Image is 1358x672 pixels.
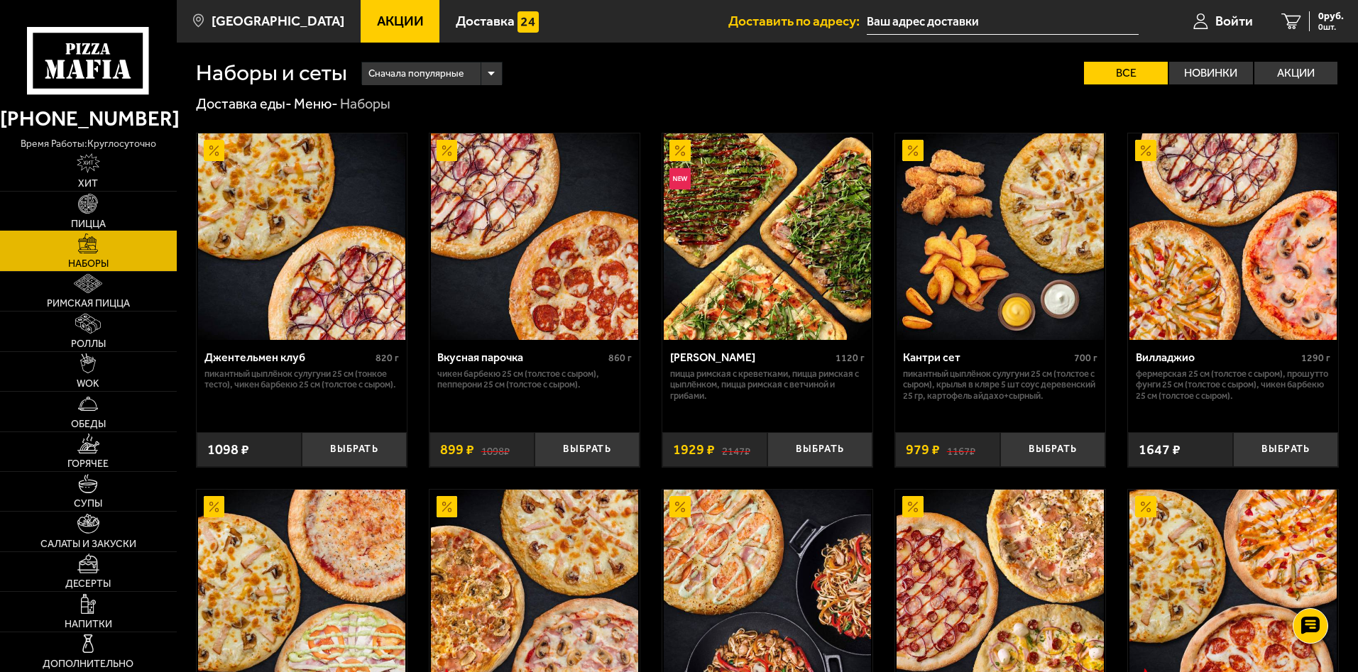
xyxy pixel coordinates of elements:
[481,443,510,457] s: 1098 ₽
[1136,368,1330,402] p: Фермерская 25 см (толстое с сыром), Прошутто Фунги 25 см (толстое с сыром), Чикен Барбекю 25 см (...
[68,259,109,269] span: Наборы
[65,579,111,589] span: Десерты
[1135,140,1156,161] img: Акционный
[294,95,338,112] a: Меню-
[71,219,106,229] span: Пицца
[518,11,539,33] img: 15daf4d41897b9f0e9f617042186c801.svg
[947,443,975,457] s: 1167 ₽
[535,432,640,467] button: Выбрать
[728,14,867,28] span: Доставить по адресу:
[340,95,390,114] div: Наборы
[1084,62,1168,84] label: Все
[77,379,99,389] span: WOK
[47,299,130,309] span: Римская пицца
[906,443,940,457] span: 979 ₽
[662,133,872,341] a: АкционныйНовинкаМама Миа
[895,133,1105,341] a: АкционныйКантри сет
[1215,14,1253,28] span: Войти
[670,368,865,402] p: Пицца Римская с креветками, Пицца Римская с цыплёнком, Пицца Римская с ветчиной и грибами.
[673,443,715,457] span: 1929 ₽
[1074,352,1097,364] span: 700 г
[71,419,106,429] span: Обеды
[1135,496,1156,517] img: Акционный
[722,443,750,457] s: 2147 ₽
[197,133,407,341] a: АкционныйДжентельмен клуб
[74,499,102,509] span: Супы
[1000,432,1105,467] button: Выбрать
[1139,443,1181,457] span: 1647 ₽
[204,140,225,161] img: Акционный
[1169,62,1253,84] label: Новинки
[71,339,106,349] span: Роллы
[1254,62,1338,84] label: Акции
[1233,432,1338,467] button: Выбрать
[608,352,632,364] span: 860 г
[670,351,832,364] div: [PERSON_NAME]
[669,168,691,189] img: Новинка
[1318,23,1344,31] span: 0 шт.
[43,659,133,669] span: Дополнительно
[1129,133,1337,341] img: Вилладжио
[903,368,1097,402] p: Пикантный цыплёнок сулугуни 25 см (толстое с сыром), крылья в кляре 5 шт соус деревенский 25 гр, ...
[196,95,292,112] a: Доставка еды-
[902,140,924,161] img: Акционный
[456,14,515,28] span: Доставка
[67,459,109,469] span: Горячее
[1301,352,1330,364] span: 1290 г
[669,140,691,161] img: Акционный
[204,351,372,364] div: Джентельмен клуб
[376,352,399,364] span: 820 г
[1318,11,1344,21] span: 0 руб.
[429,133,640,341] a: АкционныйВкусная парочка
[767,432,872,467] button: Выбрать
[431,133,638,341] img: Вкусная парочка
[1128,133,1338,341] a: АкционныйВилладжио
[198,133,405,341] img: Джентельмен клуб
[1136,351,1298,364] div: Вилладжио
[440,443,474,457] span: 899 ₽
[207,443,249,457] span: 1098 ₽
[65,619,112,629] span: Напитки
[212,14,344,28] span: [GEOGRAPHIC_DATA]
[437,368,632,391] p: Чикен Барбекю 25 см (толстое с сыром), Пепперони 25 см (толстое с сыром).
[867,9,1139,35] input: Ваш адрес доставки
[368,60,464,87] span: Сначала популярные
[204,496,225,517] img: Акционный
[903,351,1070,364] div: Кантри сет
[836,352,865,364] span: 1120 г
[437,140,458,161] img: Акционный
[437,351,605,364] div: Вкусная парочка
[204,368,399,391] p: Пикантный цыплёнок сулугуни 25 см (тонкое тесто), Чикен Барбекю 25 см (толстое с сыром).
[40,539,136,549] span: Салаты и закуски
[669,496,691,517] img: Акционный
[302,432,407,467] button: Выбрать
[664,133,871,341] img: Мама Миа
[437,496,458,517] img: Акционный
[377,14,424,28] span: Акции
[897,133,1104,341] img: Кантри сет
[78,179,98,189] span: Хит
[196,62,347,84] h1: Наборы и сеты
[902,496,924,517] img: Акционный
